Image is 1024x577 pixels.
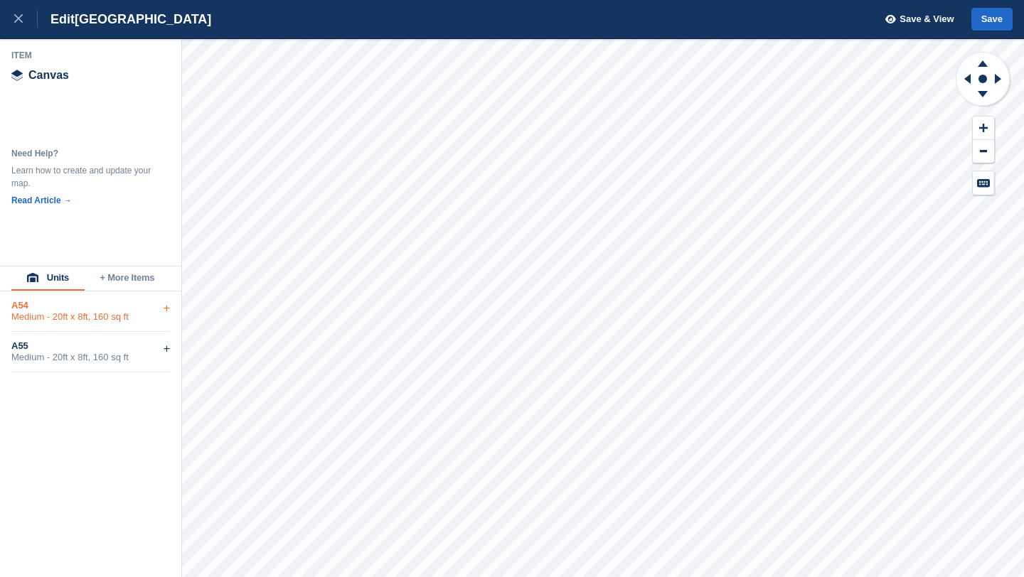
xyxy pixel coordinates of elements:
div: + [164,300,170,317]
div: Medium - 20ft x 8ft, 160 sq ft [11,311,170,323]
span: Save & View [900,12,954,26]
button: Keyboard Shortcuts [973,171,994,195]
button: Units [11,266,85,291]
button: Save & View [878,8,954,31]
button: Zoom In [973,117,994,140]
div: A55 [11,340,170,352]
div: A54 [11,300,170,311]
button: Zoom Out [973,140,994,163]
img: canvas-icn.9d1aba5b.svg [11,70,23,81]
div: A54Medium - 20ft x 8ft, 160 sq ft+ [11,291,170,332]
div: A55Medium - 20ft x 8ft, 160 sq ft+ [11,332,170,372]
div: Learn how to create and update your map. [11,164,154,190]
button: Save [971,8,1013,31]
button: + More Items [85,266,170,291]
div: Edit [GEOGRAPHIC_DATA] [38,11,211,28]
span: Canvas [28,70,69,81]
div: Item [11,50,171,61]
a: Read Article → [11,195,72,205]
div: + [164,340,170,357]
div: Need Help? [11,147,154,160]
div: Medium - 20ft x 8ft, 160 sq ft [11,352,170,363]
